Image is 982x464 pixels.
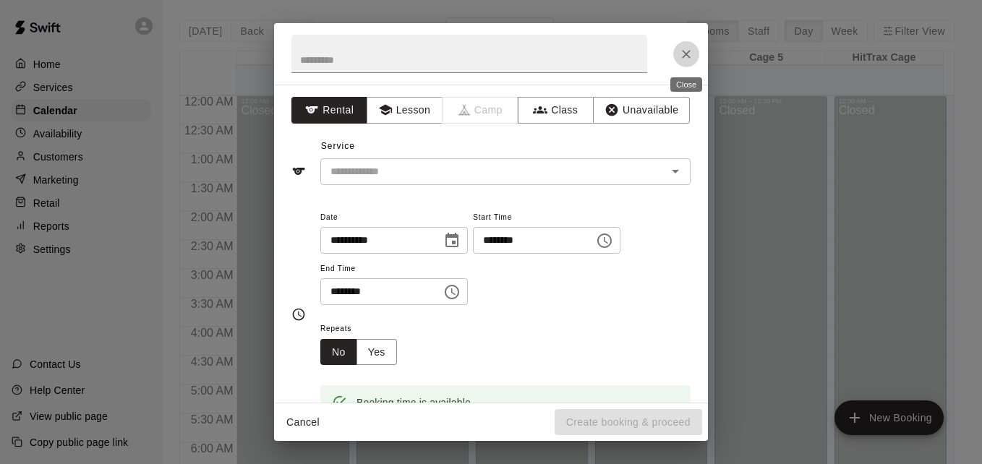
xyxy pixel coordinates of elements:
div: Close [670,77,702,92]
span: Start Time [473,208,620,228]
button: Open [665,161,686,181]
svg: Timing [291,307,306,322]
svg: Service [291,164,306,179]
span: End Time [320,259,468,279]
button: Cancel [280,409,326,436]
button: Rental [291,97,367,124]
button: Yes [356,339,397,366]
span: Date [320,208,468,228]
button: Choose time, selected time is 6:15 AM [590,226,619,255]
button: No [320,339,357,366]
button: Unavailable [593,97,690,124]
div: outlined button group [320,339,397,366]
button: Choose date, selected date is Aug 14, 2025 [437,226,466,255]
span: Camps can only be created in the Services page [443,97,518,124]
button: Choose time, selected time is 6:45 AM [437,278,466,306]
button: Lesson [367,97,443,124]
button: Close [673,41,699,67]
div: Booking time is available [356,390,471,416]
span: Repeats [320,319,409,339]
span: Service [321,141,355,151]
button: Class [518,97,594,124]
